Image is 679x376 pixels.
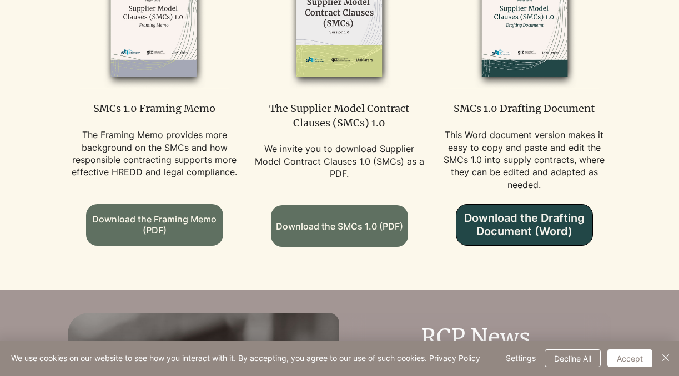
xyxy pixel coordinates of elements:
p: SMCs 1.0 Framing Memo [69,101,240,115]
span: Settings [506,350,536,367]
span: Download the Framing Memo (PDF) [92,214,217,236]
p: We invite you to download Supplier Model Contract Clauses 1.0 (SMCs) as a PDF. [254,143,425,180]
h2: RCP News [364,322,588,353]
a: Privacy Policy [429,353,480,363]
p: The Supplier Model Contract Clauses (SMCs) 1.0 [254,101,425,129]
button: Accept [607,349,652,367]
span: Download the Drafting Document (Word) [456,211,592,238]
p: SMCs 1.0 Drafting Document [439,101,610,115]
a: Download the Framing Memo (PDF) [86,204,223,246]
button: Decline All [545,349,601,367]
button: Close [659,349,672,367]
a: Download the Drafting Document (Word) [456,204,593,246]
span: We use cookies on our website to see how you interact with it. By accepting, you agree to our use... [11,353,480,363]
p: This Word document version makes it easy to copy and paste and edit the SMCs 1.0 into supply cont... [439,129,610,191]
a: Download the SMCs 1.0 (PDF) [271,205,408,247]
span: Download the SMCs 1.0 (PDF) [276,221,403,232]
p: The Framing Memo provides more background on the SMCs and how responsible contracting supports mo... [69,129,240,179]
img: Close [659,351,672,364]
